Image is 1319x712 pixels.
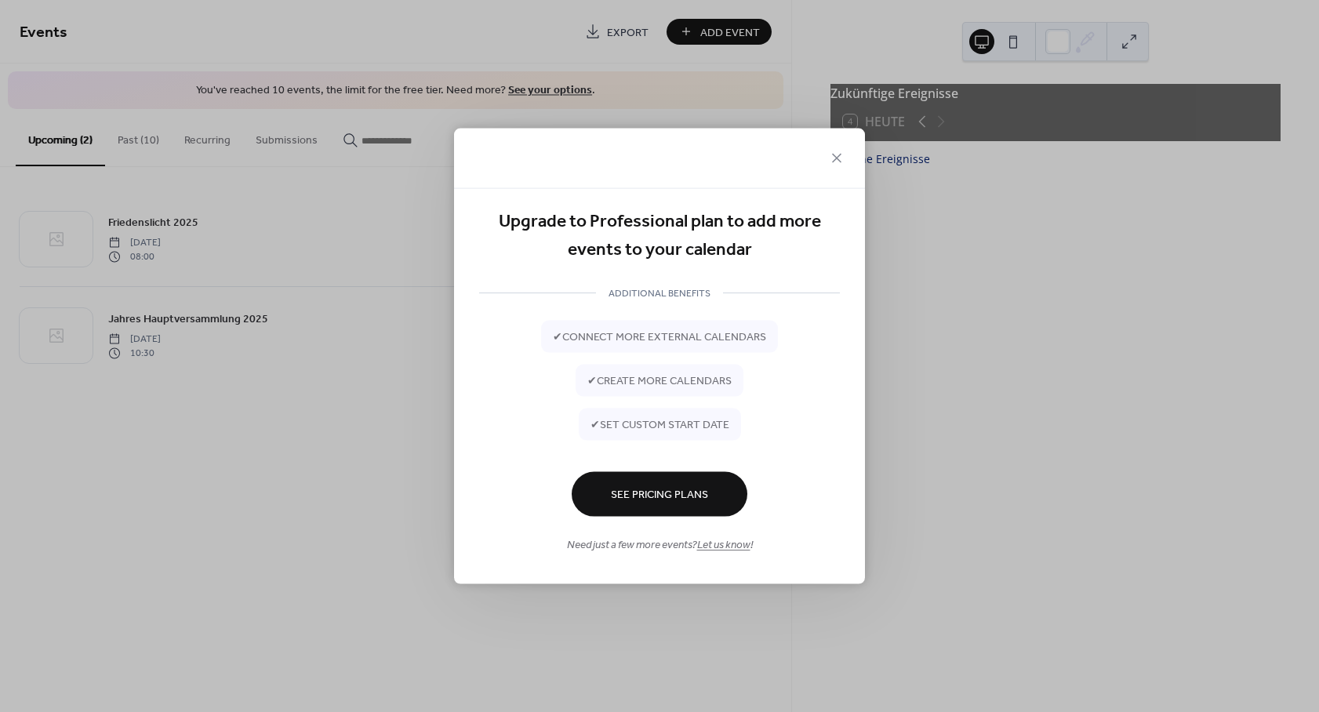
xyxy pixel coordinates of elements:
[572,471,747,516] button: See Pricing Plans
[611,487,708,503] span: See Pricing Plans
[587,373,732,390] span: ✔ create more calendars
[596,285,723,302] span: ADDITIONAL BENEFITS
[479,208,840,265] div: Upgrade to Professional plan to add more events to your calendar
[590,417,729,434] span: ✔ set custom start date
[697,535,750,556] a: Let us know
[553,329,766,346] span: ✔ connect more external calendars
[567,537,753,554] span: Need just a few more events? !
